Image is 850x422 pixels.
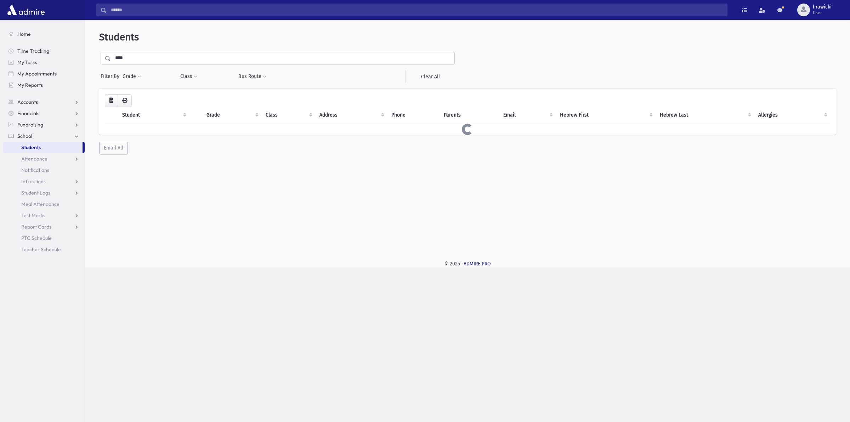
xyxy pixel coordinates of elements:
[499,107,556,123] th: Email
[813,10,832,16] span: User
[3,108,85,119] a: Financials
[315,107,387,123] th: Address
[17,31,31,37] span: Home
[118,107,189,123] th: Student
[21,190,50,196] span: Student Logs
[3,187,85,198] a: Student Logs
[105,94,118,107] button: CSV
[3,130,85,142] a: School
[21,224,51,230] span: Report Cards
[464,261,491,267] a: ADMIRE PRO
[3,79,85,91] a: My Reports
[813,4,832,10] span: hrawicki
[122,70,141,83] button: Grade
[3,142,83,153] a: Students
[6,3,46,17] img: AdmirePro
[3,164,85,176] a: Notifications
[440,107,499,123] th: Parents
[21,178,46,185] span: Infractions
[656,107,754,123] th: Hebrew Last
[99,142,128,154] button: Email All
[21,167,49,173] span: Notifications
[238,70,267,83] button: Bus Route
[387,107,440,123] th: Phone
[96,260,839,268] div: © 2025 -
[261,107,316,123] th: Class
[17,122,43,128] span: Fundraising
[180,70,198,83] button: Class
[754,107,830,123] th: Allergies
[202,107,261,123] th: Grade
[17,110,39,117] span: Financials
[21,201,59,207] span: Meal Attendance
[406,70,455,83] a: Clear All
[3,45,85,57] a: Time Tracking
[118,94,132,107] button: Print
[107,4,727,16] input: Search
[3,96,85,108] a: Accounts
[21,246,61,253] span: Teacher Schedule
[21,156,47,162] span: Attendance
[17,48,49,54] span: Time Tracking
[3,176,85,187] a: Infractions
[556,107,655,123] th: Hebrew First
[21,144,41,151] span: Students
[3,28,85,40] a: Home
[17,59,37,66] span: My Tasks
[99,31,139,43] span: Students
[3,153,85,164] a: Attendance
[17,82,43,88] span: My Reports
[3,68,85,79] a: My Appointments
[21,235,52,241] span: PTC Schedule
[3,210,85,221] a: Test Marks
[17,99,38,105] span: Accounts
[21,212,45,219] span: Test Marks
[3,244,85,255] a: Teacher Schedule
[3,232,85,244] a: PTC Schedule
[3,57,85,68] a: My Tasks
[3,198,85,210] a: Meal Attendance
[3,119,85,130] a: Fundraising
[17,71,57,77] span: My Appointments
[3,221,85,232] a: Report Cards
[101,73,122,80] span: Filter By
[17,133,32,139] span: School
